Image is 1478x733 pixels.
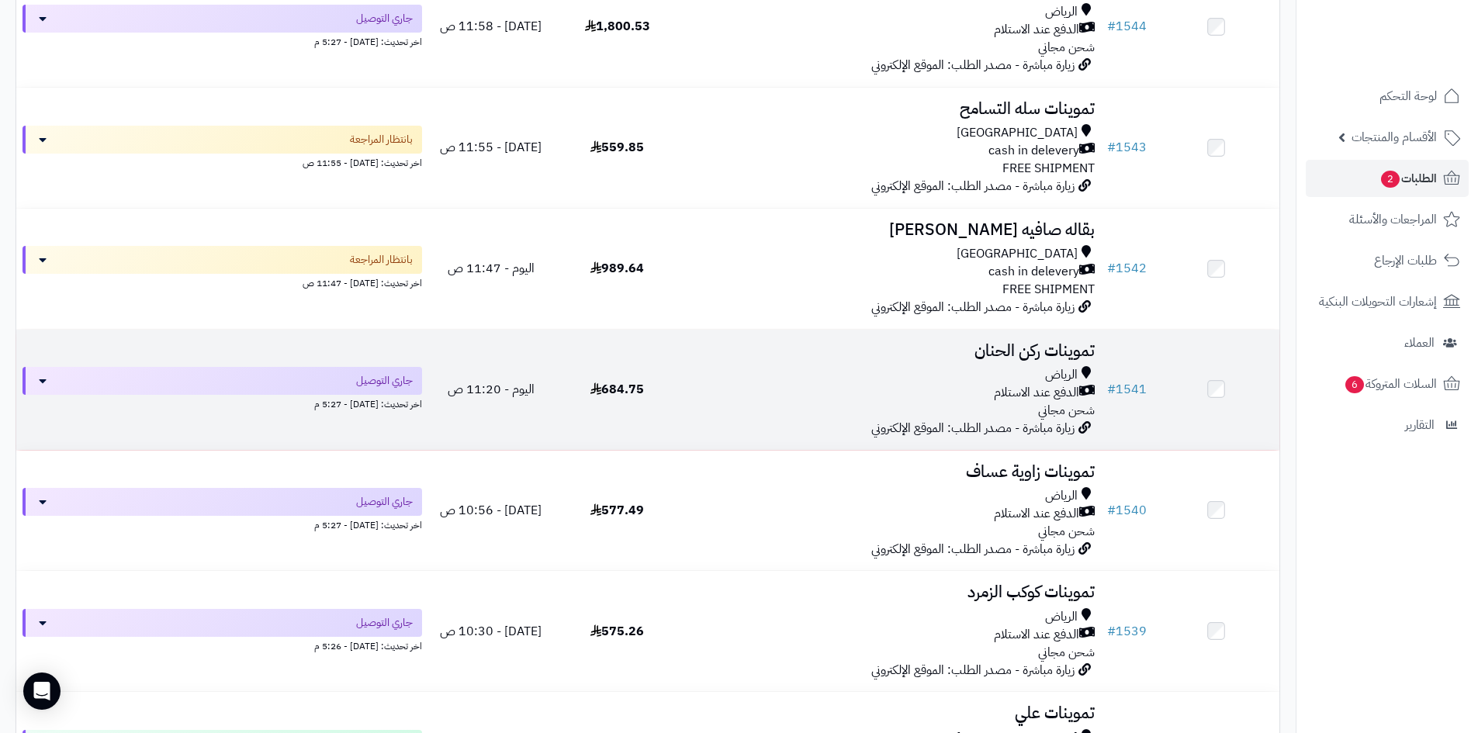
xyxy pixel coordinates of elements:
[687,342,1095,360] h3: تموينات ركن الحنان
[1306,324,1469,361] a: العملاء
[1038,401,1095,420] span: شحن مجاني
[994,626,1079,644] span: الدفع عند الاستلام
[988,263,1079,281] span: cash in delevery
[22,33,422,49] div: اخر تحديث: [DATE] - 5:27 م
[1107,501,1116,520] span: #
[687,100,1095,118] h3: تموينات سله التسامح
[585,17,650,36] span: 1,800.53
[1045,3,1078,21] span: الرياض
[1107,138,1147,157] a: #1543
[1045,366,1078,384] span: الرياض
[590,622,644,641] span: 575.26
[1306,78,1469,115] a: لوحة التحكم
[22,154,422,170] div: اخر تحديث: [DATE] - 11:55 ص
[1349,209,1437,230] span: المراجعات والأسئلة
[448,259,535,278] span: اليوم - 11:47 ص
[1107,380,1116,399] span: #
[1107,501,1147,520] a: #1540
[350,252,413,268] span: بانتظار المراجعة
[687,221,1095,239] h3: بقاله صافيه [PERSON_NAME]
[1038,643,1095,662] span: شحن مجاني
[1107,138,1116,157] span: #
[871,540,1075,558] span: زيارة مباشرة - مصدر الطلب: الموقع الإلكتروني
[1107,622,1147,641] a: #1539
[994,505,1079,523] span: الدفع عند الاستلام
[871,298,1075,316] span: زيارة مباشرة - مصدر الطلب: الموقع الإلكتروني
[1306,201,1469,238] a: المراجعات والأسئلة
[356,373,413,389] span: جاري التوصيل
[590,138,644,157] span: 559.85
[1107,17,1147,36] a: #1544
[440,622,542,641] span: [DATE] - 10:30 ص
[22,395,422,411] div: اخر تحديث: [DATE] - 5:27 م
[871,56,1075,74] span: زيارة مباشرة - مصدر الطلب: الموقع الإلكتروني
[1306,242,1469,279] a: طلبات الإرجاع
[590,380,644,399] span: 684.75
[687,463,1095,481] h3: تموينات زاوية عساف
[440,501,542,520] span: [DATE] - 10:56 ص
[1379,168,1437,189] span: الطلبات
[1107,622,1116,641] span: #
[22,516,422,532] div: اخر تحديث: [DATE] - 5:27 م
[1344,373,1437,395] span: السلات المتروكة
[1306,406,1469,444] a: التقارير
[1107,17,1116,36] span: #
[440,138,542,157] span: [DATE] - 11:55 ص
[1306,283,1469,320] a: إشعارات التحويلات البنكية
[994,21,1079,39] span: الدفع عند الاستلام
[988,142,1079,160] span: cash in delevery
[1306,365,1469,403] a: السلات المتروكة6
[957,124,1078,142] span: [GEOGRAPHIC_DATA]
[1319,291,1437,313] span: إشعارات التحويلات البنكية
[590,501,644,520] span: 577.49
[356,615,413,631] span: جاري التوصيل
[1352,126,1437,148] span: الأقسام والمنتجات
[1107,259,1116,278] span: #
[1306,160,1469,197] a: الطلبات2
[440,17,542,36] span: [DATE] - 11:58 ص
[687,704,1095,722] h3: تموينات علي
[1345,375,1365,394] span: 6
[1107,259,1147,278] a: #1542
[1372,15,1463,47] img: logo-2.png
[1379,85,1437,107] span: لوحة التحكم
[687,583,1095,601] h3: تموينات كوكب الزمرد
[871,419,1075,437] span: زيارة مباشرة - مصدر الطلب: الموقع الإلكتروني
[23,672,61,710] div: Open Intercom Messenger
[1045,487,1078,505] span: الرياض
[22,637,422,653] div: اخر تحديث: [DATE] - 5:26 م
[1038,38,1095,57] span: شحن مجاني
[1405,414,1435,436] span: التقارير
[590,259,644,278] span: 989.64
[22,274,422,290] div: اخر تحديث: [DATE] - 11:47 ص
[1374,250,1437,271] span: طلبات الإرجاع
[350,132,413,147] span: بانتظار المراجعة
[871,661,1075,679] span: زيارة مباشرة - مصدر الطلب: الموقع الإلكتروني
[1107,380,1147,399] a: #1541
[1002,159,1095,178] span: FREE SHIPMENT
[356,494,413,510] span: جاري التوصيل
[871,177,1075,195] span: زيارة مباشرة - مصدر الطلب: الموقع الإلكتروني
[448,380,535,399] span: اليوم - 11:20 ص
[356,11,413,26] span: جاري التوصيل
[994,384,1079,402] span: الدفع عند الاستلام
[1002,280,1095,299] span: FREE SHIPMENT
[1404,332,1435,354] span: العملاء
[1380,170,1400,188] span: 2
[1038,522,1095,541] span: شحن مجاني
[1045,608,1078,626] span: الرياض
[957,245,1078,263] span: [GEOGRAPHIC_DATA]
